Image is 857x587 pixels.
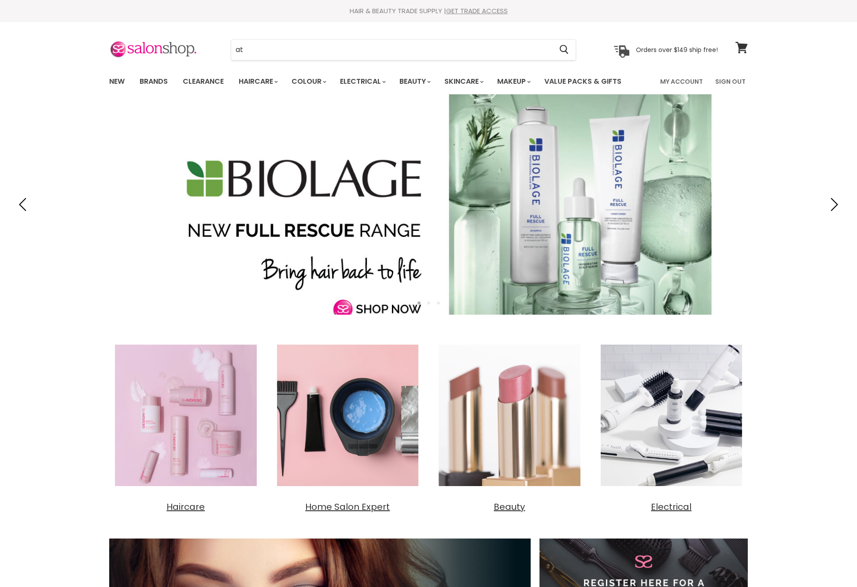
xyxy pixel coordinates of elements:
[417,301,421,305] li: Page dot 1
[15,196,33,213] button: Previous
[433,339,586,492] img: Beauty
[595,339,748,513] a: Electrical Electrical
[305,501,390,513] span: Home Salon Expert
[651,501,691,513] span: Electrical
[109,339,262,513] a: Haircare Haircare
[109,339,262,492] img: Haircare
[636,45,718,53] p: Orders over $149 ship free!
[231,39,576,60] form: Product
[271,339,425,492] img: Home Salon Expert
[494,501,525,513] span: Beauty
[393,72,436,91] a: Beauty
[98,7,759,15] div: HAIR & BEAUTY TRADE SUPPLY |
[552,40,576,60] button: Search
[446,6,508,15] a: GET TRADE ACCESS
[231,40,552,60] input: Search
[538,72,628,91] a: Value Packs & Gifts
[133,72,174,91] a: Brands
[103,69,642,94] ul: Main menu
[813,546,848,578] iframe: Gorgias live chat messenger
[427,301,430,305] li: Page dot 2
[438,72,489,91] a: Skincare
[271,339,425,513] a: Home Salon Expert Home Salon Expert
[176,72,230,91] a: Clearance
[285,72,332,91] a: Colour
[433,339,586,513] a: Beauty Beauty
[491,72,536,91] a: Makeup
[232,72,283,91] a: Haircare
[333,72,391,91] a: Electrical
[98,69,759,94] nav: Main
[655,72,708,91] a: My Account
[437,301,440,305] li: Page dot 3
[166,501,205,513] span: Haircare
[103,72,131,91] a: New
[710,72,751,91] a: Sign Out
[595,339,748,492] img: Electrical
[824,196,842,213] button: Next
